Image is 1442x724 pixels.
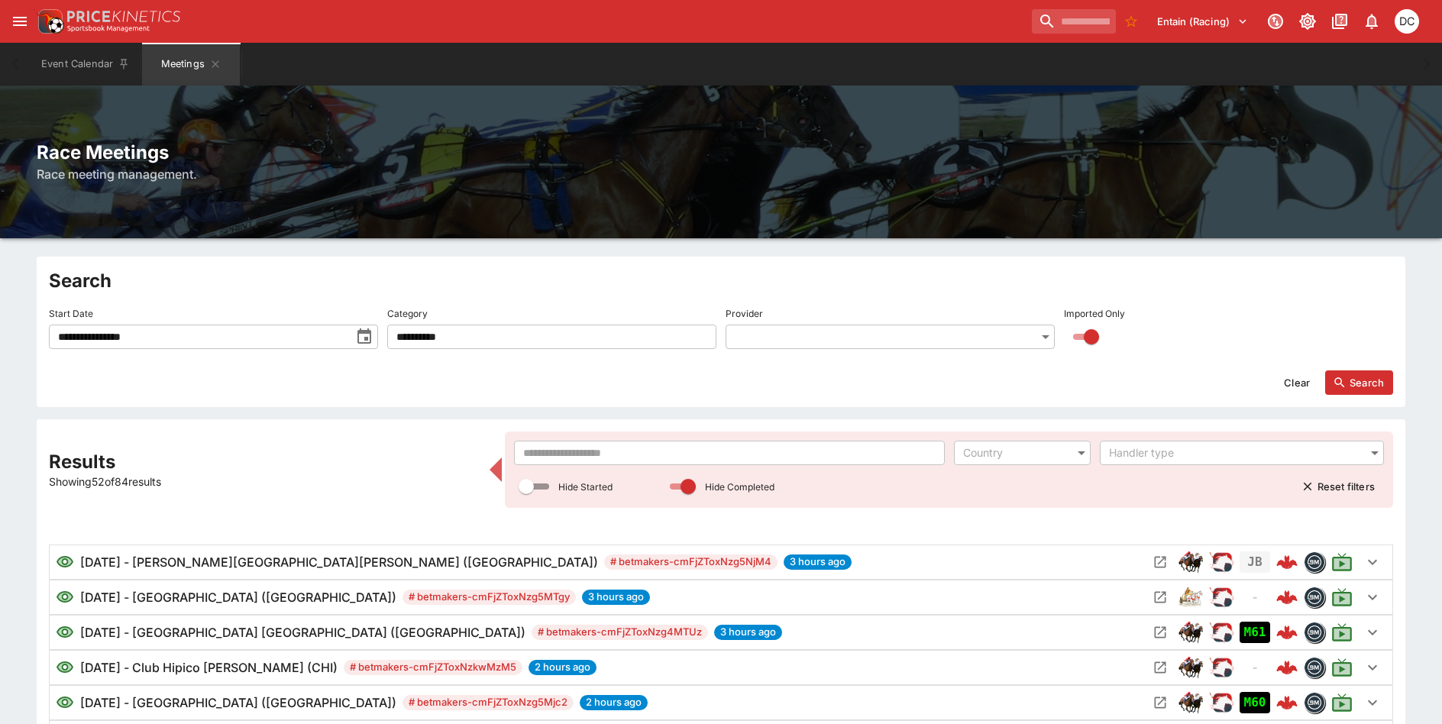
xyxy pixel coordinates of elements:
[1240,622,1270,643] div: Imported to Jetbet as OPEN
[1325,370,1393,395] button: Search
[56,693,74,712] svg: Visible
[49,450,480,474] h2: Results
[1178,550,1203,574] img: horse_racing.png
[1178,585,1203,609] div: harness_racing
[705,480,774,493] p: Hide Completed
[1276,551,1298,573] img: logo-cerberus--red.svg
[1331,622,1353,643] svg: Live
[1178,690,1203,715] img: horse_racing.png
[532,625,708,640] span: # betmakers-cmFjZToxNzg4MTUz
[1293,474,1384,499] button: Reset filters
[1178,655,1203,680] img: horse_racing.png
[1148,620,1172,645] button: Open Meeting
[344,660,522,675] span: # betmakers-cmFjZToxNzkwMzM5
[1276,692,1298,713] img: logo-cerberus--red.svg
[1209,655,1233,680] img: racing.png
[582,590,650,605] span: 3 hours ago
[963,445,1067,461] div: Country
[1209,585,1233,609] div: ParallelRacing Handler
[80,623,525,642] h6: [DATE] - [GEOGRAPHIC_DATA] [GEOGRAPHIC_DATA] ([GEOGRAPHIC_DATA])
[1178,655,1203,680] div: horse_racing
[529,660,597,675] span: 2 hours ago
[1304,551,1325,573] div: betmakers
[1275,370,1319,395] button: Clear
[714,625,782,640] span: 3 hours ago
[80,658,338,677] h6: [DATE] - Club Hipico [PERSON_NAME] (CHI)
[49,474,480,490] p: Showing 52 of 84 results
[1148,655,1172,680] button: Open Meeting
[1109,445,1360,461] div: Handler type
[1209,550,1233,574] img: racing.png
[1209,620,1233,645] div: ParallelRacing Handler
[604,554,778,570] span: # betmakers-cmFjZToxNzg5NjM4
[1331,587,1353,608] svg: Live
[1240,551,1270,573] div: Jetbet not yet mapped
[1148,9,1257,34] button: Select Tenant
[580,695,648,710] span: 2 hours ago
[56,623,74,642] svg: Visible
[1178,690,1203,715] div: horse_racing
[56,658,74,677] svg: Visible
[726,307,763,320] p: Provider
[1240,587,1270,608] div: No Jetbet
[1032,9,1116,34] input: search
[37,141,1405,164] h2: Race Meetings
[1395,9,1419,34] div: David Crockford
[67,11,180,22] img: PriceKinetics
[1305,552,1324,572] img: betmakers.png
[1326,8,1353,35] button: Documentation
[80,553,598,571] h6: [DATE] - [PERSON_NAME][GEOGRAPHIC_DATA][PERSON_NAME] ([GEOGRAPHIC_DATA])
[1331,692,1353,713] svg: Live
[784,554,852,570] span: 3 hours ago
[80,693,396,712] h6: [DATE] - [GEOGRAPHIC_DATA] ([GEOGRAPHIC_DATA])
[34,6,64,37] img: PriceKinetics Logo
[56,588,74,606] svg: Visible
[1276,622,1298,643] img: logo-cerberus--red.svg
[1276,657,1298,678] img: logo-cerberus--red.svg
[1304,587,1325,608] div: betmakers
[1304,622,1325,643] div: betmakers
[6,8,34,35] button: open drawer
[67,25,150,32] img: Sportsbook Management
[1178,585,1203,609] img: harness_racing.png
[37,165,1405,183] h6: Race meeting management.
[1304,657,1325,678] div: betmakers
[403,590,576,605] span: # betmakers-cmFjZToxNzg5MTgy
[403,695,574,710] span: # betmakers-cmFjZToxNzg5Mjc2
[1209,690,1233,715] img: racing.png
[1305,622,1324,642] img: betmakers.png
[1209,550,1233,574] div: ParallelRacing Handler
[142,43,240,86] button: Meetings
[1276,587,1298,608] img: logo-cerberus--red.svg
[1305,658,1324,677] img: betmakers.png
[1178,620,1203,645] div: horse_racing
[49,269,1393,293] h2: Search
[1148,585,1172,609] button: Open Meeting
[1331,657,1353,678] svg: Live
[1178,620,1203,645] img: horse_racing.png
[1262,8,1289,35] button: Connected to PK
[1148,690,1172,715] button: Open Meeting
[1178,550,1203,574] div: horse_racing
[1305,587,1324,607] img: betmakers.png
[1064,307,1125,320] p: Imported Only
[49,307,93,320] p: Start Date
[80,588,396,606] h6: [DATE] - [GEOGRAPHIC_DATA] ([GEOGRAPHIC_DATA])
[1305,693,1324,713] img: betmakers.png
[1294,8,1321,35] button: Toggle light/dark mode
[1209,620,1233,645] img: racing.png
[1304,692,1325,713] div: betmakers
[1209,655,1233,680] div: ParallelRacing Handler
[56,553,74,571] svg: Visible
[1209,585,1233,609] img: racing.png
[351,323,378,351] button: toggle date time picker
[1358,8,1385,35] button: Notifications
[32,43,139,86] button: Event Calendar
[1240,657,1270,678] div: No Jetbet
[1209,690,1233,715] div: ParallelRacing Handler
[1119,9,1143,34] button: No Bookmarks
[1390,5,1424,38] button: David Crockford
[387,307,428,320] p: Category
[558,480,613,493] p: Hide Started
[1331,551,1353,573] svg: Live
